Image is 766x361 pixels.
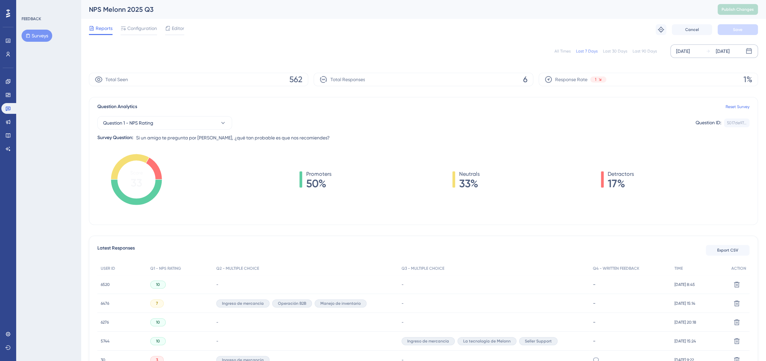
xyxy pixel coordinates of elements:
tspan: 33 [131,176,142,189]
tspan: Score [130,170,143,175]
span: [DATE] 15:24 [674,338,696,344]
span: 6476 [101,301,109,306]
span: Manejo de inventario [320,301,361,306]
div: [DATE] [716,47,730,55]
span: Reports [96,24,113,32]
span: Operación B2B [278,301,306,306]
span: - [216,338,218,344]
span: 1 [595,77,596,82]
span: USER ID [101,266,115,271]
span: Neutrals [459,170,480,178]
span: - [402,320,404,325]
span: 17% [608,178,634,189]
span: Latest Responses [97,244,135,256]
span: 5744 [101,338,109,344]
span: Editor [172,24,184,32]
div: NPS Melonn 2025 Q3 [89,5,701,14]
button: Surveys [22,30,52,42]
span: 1% [743,74,752,85]
div: 5017de97... [727,120,746,126]
span: Total Responses [330,75,365,84]
span: - [216,282,218,287]
div: All Times [554,48,571,54]
span: 562 [289,74,302,85]
button: Export CSV [706,245,749,256]
span: Ingreso de mercancía [222,301,264,306]
span: Publish Changes [722,7,754,12]
span: Q4 - WRITTEN FEEDBACK [593,266,639,271]
button: Publish Changes [717,4,758,15]
span: Question Analytics [97,103,137,111]
span: Seller Support [525,338,552,344]
span: - [402,301,404,306]
span: TIME [674,266,683,271]
span: Export CSV [717,248,738,253]
span: La tecnología de Melonn [463,338,511,344]
div: Last 90 Days [633,48,657,54]
span: Total Seen [105,75,128,84]
button: Save [717,24,758,35]
span: [DATE] 15:14 [674,301,695,306]
span: 6520 [101,282,110,287]
div: - [593,300,667,306]
span: 6 [523,74,528,85]
div: Survey Question: [97,134,133,142]
span: [DATE] 20:18 [674,320,696,325]
span: 10 [156,320,160,325]
span: Save [733,27,742,32]
span: Configuration [127,24,157,32]
div: - [593,281,667,288]
span: 7 [156,301,158,306]
div: - [593,338,667,344]
div: Last 7 Days [576,48,598,54]
div: FEEDBACK [22,16,41,22]
span: Promoters [306,170,331,178]
button: Cancel [672,24,712,35]
span: - [402,282,404,287]
span: Cancel [685,27,699,32]
span: Q2 - MULTIPLE CHOICE [216,266,259,271]
span: Ingreso de mercancía [407,338,449,344]
span: Response Rate [555,75,587,84]
span: 10 [156,338,160,344]
button: Question 1 - NPS Rating [97,116,232,130]
a: Reset Survey [726,104,749,109]
span: 6276 [101,320,109,325]
span: Q1 - NPS RATING [150,266,181,271]
div: - [593,319,667,325]
span: 33% [459,178,480,189]
div: Question ID: [696,119,721,127]
span: Detractors [608,170,634,178]
span: - [216,320,218,325]
span: Q3 - MULTIPLE CHOICE [402,266,444,271]
div: Last 30 Days [603,48,627,54]
span: 50% [306,178,331,189]
span: Question 1 - NPS Rating [103,119,153,127]
span: 10 [156,282,160,287]
span: ACTION [731,266,746,271]
span: Si un amigo te pregunta por [PERSON_NAME], ¿qué tan probable es que nos recomiendes? [136,134,330,142]
span: [DATE] 8:45 [674,282,695,287]
div: [DATE] [676,47,690,55]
